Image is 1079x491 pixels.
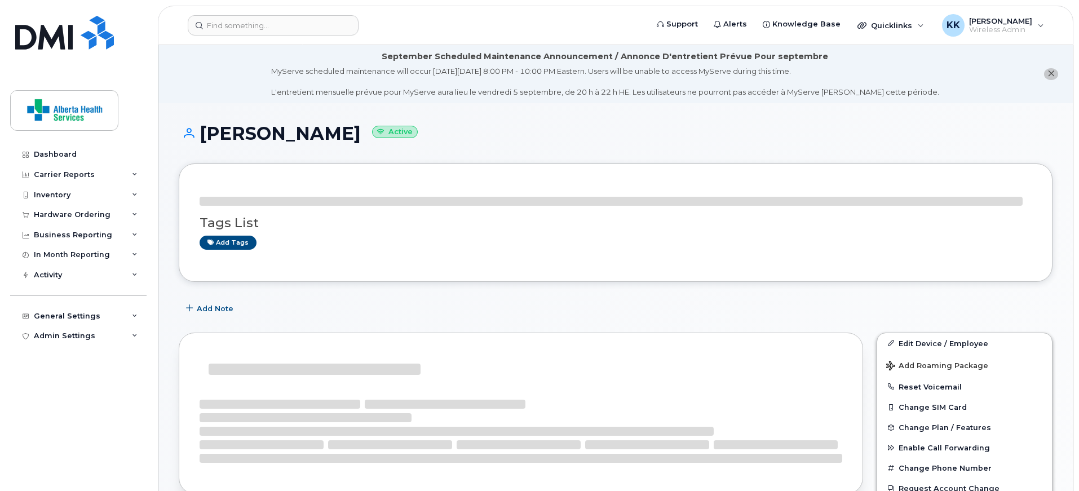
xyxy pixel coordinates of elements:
[179,299,243,319] button: Add Note
[886,361,988,372] span: Add Roaming Package
[877,397,1052,417] button: Change SIM Card
[372,126,418,139] small: Active
[877,458,1052,478] button: Change Phone Number
[877,377,1052,397] button: Reset Voicemail
[271,66,939,98] div: MyServe scheduled maintenance will occur [DATE][DATE] 8:00 PM - 10:00 PM Eastern. Users will be u...
[1044,68,1058,80] button: close notification
[382,51,828,63] div: September Scheduled Maintenance Announcement / Annonce D'entretient Prévue Pour septembre
[877,417,1052,437] button: Change Plan / Features
[899,444,990,452] span: Enable Call Forwarding
[200,216,1032,230] h3: Tags List
[877,437,1052,458] button: Enable Call Forwarding
[179,123,1053,143] h1: [PERSON_NAME]
[877,353,1052,377] button: Add Roaming Package
[877,333,1052,353] a: Edit Device / Employee
[200,236,257,250] a: Add tags
[197,303,233,314] span: Add Note
[899,423,991,432] span: Change Plan / Features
